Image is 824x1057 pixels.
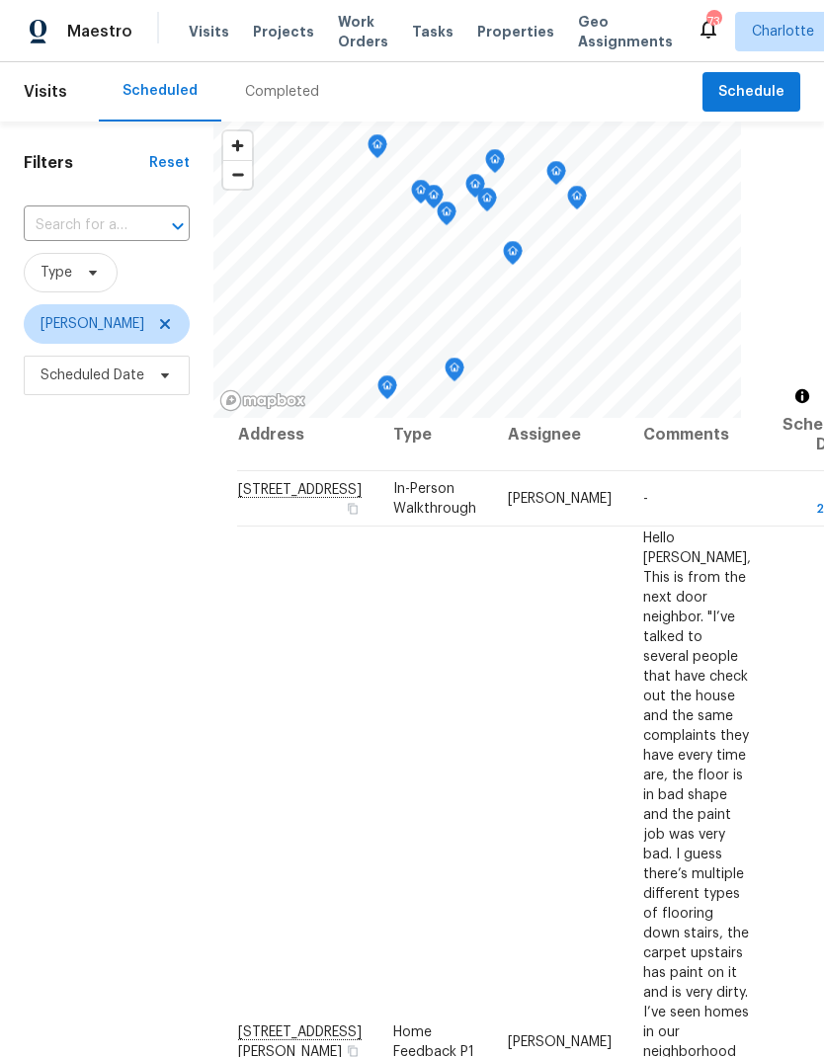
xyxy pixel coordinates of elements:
div: Map marker [377,375,397,406]
span: [PERSON_NAME] [41,314,144,334]
button: Toggle attribution [790,384,814,408]
div: Map marker [368,134,387,165]
button: Zoom out [223,160,252,189]
div: Map marker [546,161,566,192]
span: Work Orders [338,12,388,51]
div: Map marker [465,174,485,204]
span: Projects [253,22,314,41]
span: Scheduled Date [41,366,144,385]
span: Schedule [718,80,784,105]
th: Type [377,399,492,471]
span: Maestro [67,22,132,41]
th: Assignee [492,399,627,471]
h1: Filters [24,153,149,173]
div: Scheduled [123,81,198,101]
button: Copy Address [344,500,362,518]
span: In-Person Walkthrough [393,482,476,516]
a: Mapbox homepage [219,389,306,412]
span: [PERSON_NAME] [508,1034,612,1048]
th: Comments [627,399,767,471]
span: Geo Assignments [578,12,673,51]
input: Search for an address... [24,210,134,241]
div: Map marker [424,185,444,215]
div: Map marker [567,186,587,216]
div: Map marker [503,241,523,272]
button: Zoom in [223,131,252,160]
span: Properties [477,22,554,41]
div: Map marker [485,149,505,180]
span: Tasks [412,25,453,39]
span: Toggle attribution [796,385,808,407]
span: Type [41,263,72,283]
div: Map marker [437,202,456,232]
span: Visits [189,22,229,41]
div: 73 [706,12,720,32]
button: Open [164,212,192,240]
canvas: Map [213,122,741,418]
th: Address [237,399,377,471]
span: [PERSON_NAME] [508,492,612,506]
div: Completed [245,82,319,102]
div: Map marker [445,358,464,388]
div: Map marker [477,188,497,218]
span: Zoom out [223,161,252,189]
button: Schedule [702,72,800,113]
div: Map marker [411,180,431,210]
span: Charlotte [752,22,814,41]
span: - [643,492,648,506]
span: Visits [24,70,67,114]
div: Reset [149,153,190,173]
